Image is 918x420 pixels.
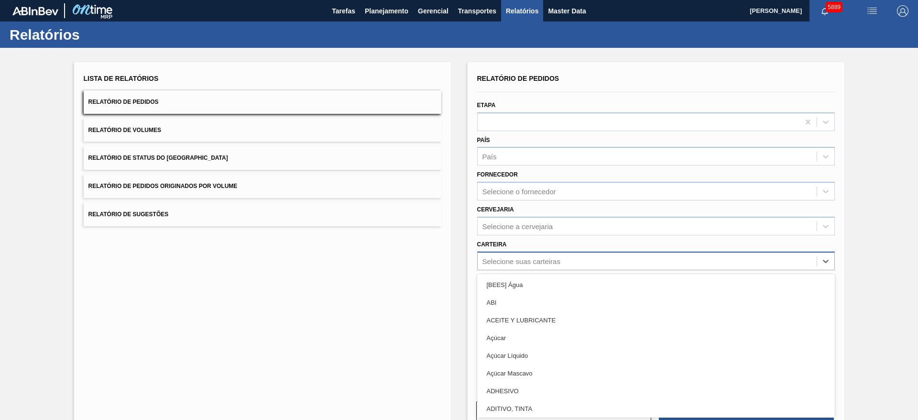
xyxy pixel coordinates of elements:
[477,137,490,144] label: País
[332,5,355,17] span: Tarefas
[365,5,408,17] span: Planejamento
[477,206,514,213] label: Cervejaria
[477,241,507,248] label: Carteira
[482,153,497,161] div: País
[477,329,835,347] div: Açúcar
[10,29,179,40] h1: Relatórios
[897,5,908,17] img: Logout
[12,7,58,15] img: TNhmsLtSVTkK8tSr43FrP2fwEKptu5GPRR3wAAAABJRU5ErkJggg==
[477,276,835,294] div: [BEES] Água
[506,5,538,17] span: Relatórios
[826,2,842,12] span: 5889
[477,294,835,311] div: ABI
[84,146,441,170] button: Relatório de Status do [GEOGRAPHIC_DATA]
[88,99,159,105] span: Relatório de Pedidos
[482,257,560,265] div: Selecione suas carteiras
[88,127,161,133] span: Relatório de Volumes
[809,4,840,18] button: Notificações
[477,75,559,82] span: Relatório de Pedidos
[477,347,835,365] div: Açúcar Líquido
[866,5,878,17] img: userActions
[477,382,835,400] div: ADHESIVO
[84,119,441,142] button: Relatório de Volumes
[418,5,448,17] span: Gerencial
[84,203,441,226] button: Relatório de Sugestões
[88,155,228,161] span: Relatório de Status do [GEOGRAPHIC_DATA]
[477,365,835,382] div: Açúcar Mascavo
[477,171,518,178] label: Fornecedor
[548,5,586,17] span: Master Data
[88,183,238,189] span: Relatório de Pedidos Originados por Volume
[477,311,835,329] div: ACEITE Y LUBRICANTE
[477,102,496,109] label: Etapa
[84,90,441,114] button: Relatório de Pedidos
[84,175,441,198] button: Relatório de Pedidos Originados por Volume
[482,222,553,230] div: Selecione a cervejaria
[477,400,835,418] div: ADITIVO, TINTA
[88,211,169,218] span: Relatório de Sugestões
[482,188,556,196] div: Selecione o fornecedor
[84,75,159,82] span: Lista de Relatórios
[458,5,496,17] span: Transportes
